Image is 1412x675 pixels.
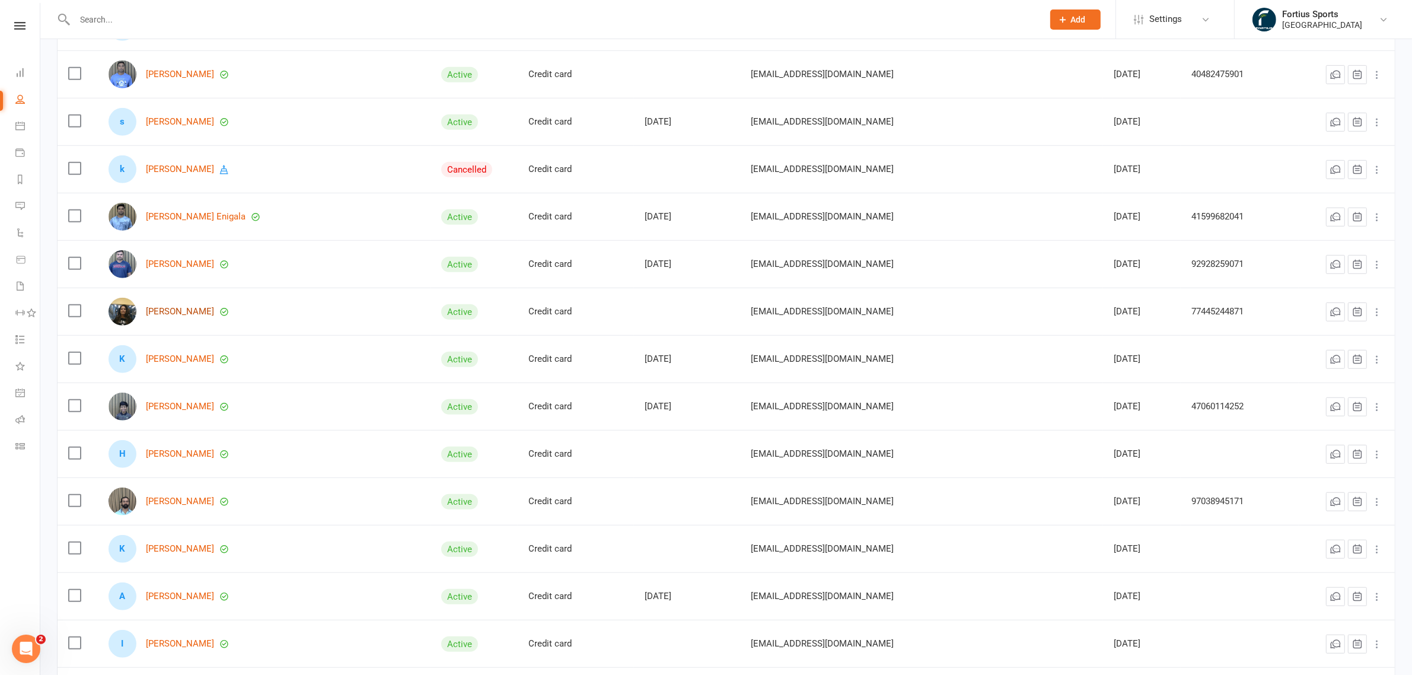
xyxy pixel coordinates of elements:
[528,117,624,127] div: Credit card
[441,114,478,130] div: Active
[109,108,136,136] div: shivshankar
[146,69,214,79] a: [PERSON_NAME]
[146,591,214,601] a: [PERSON_NAME]
[15,167,40,194] a: Reports
[146,259,214,269] a: [PERSON_NAME]
[751,110,894,133] span: [EMAIL_ADDRESS][DOMAIN_NAME]
[1114,259,1171,269] div: [DATE]
[441,352,478,367] div: Active
[146,449,214,459] a: [PERSON_NAME]
[528,259,624,269] div: Credit card
[146,307,214,317] a: [PERSON_NAME]
[441,494,478,510] div: Active
[1282,9,1362,20] div: Fortius Sports
[441,636,478,652] div: Active
[146,117,214,127] a: [PERSON_NAME]
[528,402,624,412] div: Credit card
[528,639,624,649] div: Credit card
[146,496,214,507] a: [PERSON_NAME]
[1114,496,1171,507] div: [DATE]
[751,490,894,512] span: [EMAIL_ADDRESS][DOMAIN_NAME]
[15,434,40,461] a: Class kiosk mode
[645,212,729,222] div: [DATE]
[528,591,624,601] div: Credit card
[1191,496,1288,507] div: 97038945171
[109,250,136,278] img: Archit
[751,63,894,85] span: [EMAIL_ADDRESS][DOMAIN_NAME]
[751,348,894,370] span: [EMAIL_ADDRESS][DOMAIN_NAME]
[1149,6,1182,33] span: Settings
[109,488,136,515] img: HariKishore
[109,630,136,658] div: Ishaan
[1191,307,1288,317] div: 77445244871
[15,141,40,167] a: Payments
[645,591,729,601] div: [DATE]
[751,632,894,655] span: [EMAIL_ADDRESS][DOMAIN_NAME]
[751,205,894,228] span: [EMAIL_ADDRESS][DOMAIN_NAME]
[751,253,894,275] span: [EMAIL_ADDRESS][DOMAIN_NAME]
[146,639,214,649] a: [PERSON_NAME]
[1114,544,1171,554] div: [DATE]
[109,582,136,610] div: Aarya
[528,544,624,554] div: Credit card
[15,354,40,381] a: What's New
[645,402,729,412] div: [DATE]
[109,155,136,183] div: kannan
[751,585,894,607] span: [EMAIL_ADDRESS][DOMAIN_NAME]
[1114,354,1171,364] div: [DATE]
[71,11,1035,28] input: Search...
[109,440,136,468] div: Haripriya
[751,300,894,323] span: [EMAIL_ADDRESS][DOMAIN_NAME]
[36,635,46,644] span: 2
[1114,69,1171,79] div: [DATE]
[146,164,214,174] a: [PERSON_NAME]
[751,158,894,180] span: [EMAIL_ADDRESS][DOMAIN_NAME]
[1282,20,1362,30] div: [GEOGRAPHIC_DATA]
[751,442,894,465] span: [EMAIL_ADDRESS][DOMAIN_NAME]
[441,304,478,320] div: Active
[441,447,478,462] div: Active
[528,307,624,317] div: Credit card
[1114,639,1171,649] div: [DATE]
[441,67,478,82] div: Active
[146,544,214,554] a: [PERSON_NAME]
[15,381,40,407] a: General attendance kiosk mode
[1071,15,1086,24] span: Add
[109,393,136,421] img: Ayush
[109,203,136,231] img: Sumanth reddy
[1114,402,1171,412] div: [DATE]
[1191,212,1288,222] div: 41599682041
[1114,307,1171,317] div: [DATE]
[15,87,40,114] a: People
[1252,8,1276,31] img: thumb_image1743802567.png
[751,537,894,560] span: [EMAIL_ADDRESS][DOMAIN_NAME]
[12,635,40,663] iframe: Intercom live chat
[528,496,624,507] div: Credit card
[528,354,624,364] div: Credit card
[1191,402,1288,412] div: 47060114252
[1114,591,1171,601] div: [DATE]
[146,212,246,222] a: [PERSON_NAME] Enigala
[441,542,478,557] div: Active
[146,354,214,364] a: [PERSON_NAME]
[528,164,624,174] div: Credit card
[1050,9,1101,30] button: Add
[441,399,478,415] div: Active
[751,395,894,418] span: [EMAIL_ADDRESS][DOMAIN_NAME]
[109,61,136,88] img: Ashok
[645,354,729,364] div: [DATE]
[15,407,40,434] a: Roll call kiosk mode
[441,162,492,177] div: Cancelled
[528,212,624,222] div: Credit card
[1114,212,1171,222] div: [DATE]
[146,402,214,412] a: [PERSON_NAME]
[1114,117,1171,127] div: [DATE]
[15,61,40,87] a: Dashboard
[645,259,729,269] div: [DATE]
[1191,259,1288,269] div: 92928259071
[15,114,40,141] a: Calendar
[109,298,136,326] img: Veena
[528,449,624,459] div: Credit card
[528,69,624,79] div: Credit card
[15,247,40,274] a: Product Sales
